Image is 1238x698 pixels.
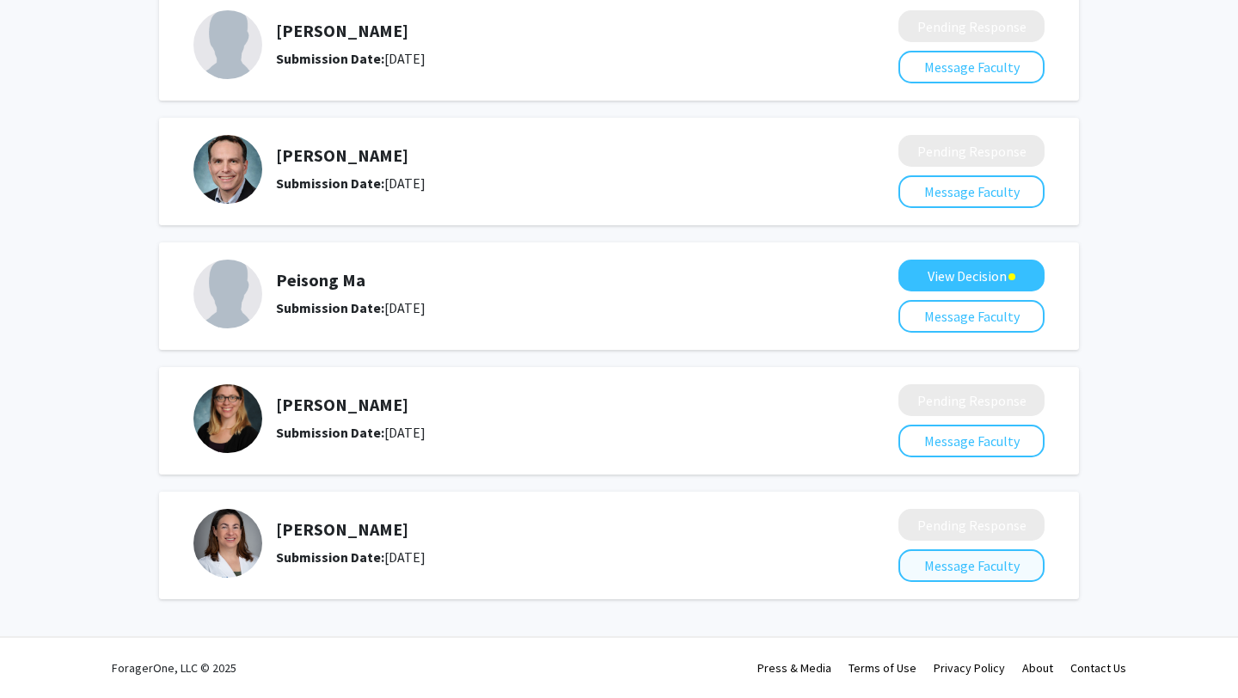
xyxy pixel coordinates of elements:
[193,509,262,578] img: Profile Picture
[898,260,1045,291] button: View Decision
[934,660,1005,676] a: Privacy Policy
[276,395,807,415] h5: [PERSON_NAME]
[898,549,1045,582] button: Message Faculty
[193,10,262,79] img: Profile Picture
[276,270,807,291] h5: Peisong Ma
[276,547,807,567] div: [DATE]
[898,509,1045,541] button: Pending Response
[276,422,807,443] div: [DATE]
[276,174,384,192] b: Submission Date:
[276,548,384,566] b: Submission Date:
[898,557,1045,574] a: Message Faculty
[1022,660,1053,676] a: About
[276,424,384,441] b: Submission Date:
[276,48,807,69] div: [DATE]
[849,660,916,676] a: Terms of Use
[193,384,262,453] img: Profile Picture
[276,173,807,193] div: [DATE]
[898,308,1045,325] a: Message Faculty
[276,297,807,318] div: [DATE]
[112,638,236,698] div: ForagerOne, LLC © 2025
[276,145,807,166] h5: [PERSON_NAME]
[898,58,1045,76] a: Message Faculty
[13,621,73,685] iframe: Chat
[276,519,807,540] h5: [PERSON_NAME]
[1070,660,1126,676] a: Contact Us
[898,432,1045,450] a: Message Faculty
[898,183,1045,200] a: Message Faculty
[898,300,1045,333] button: Message Faculty
[276,50,384,67] b: Submission Date:
[898,425,1045,457] button: Message Faculty
[898,175,1045,208] button: Message Faculty
[193,260,262,328] img: Profile Picture
[193,135,262,204] img: Profile Picture
[898,10,1045,42] button: Pending Response
[898,135,1045,167] button: Pending Response
[898,51,1045,83] button: Message Faculty
[276,299,384,316] b: Submission Date:
[898,384,1045,416] button: Pending Response
[757,660,831,676] a: Press & Media
[276,21,807,41] h5: [PERSON_NAME]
